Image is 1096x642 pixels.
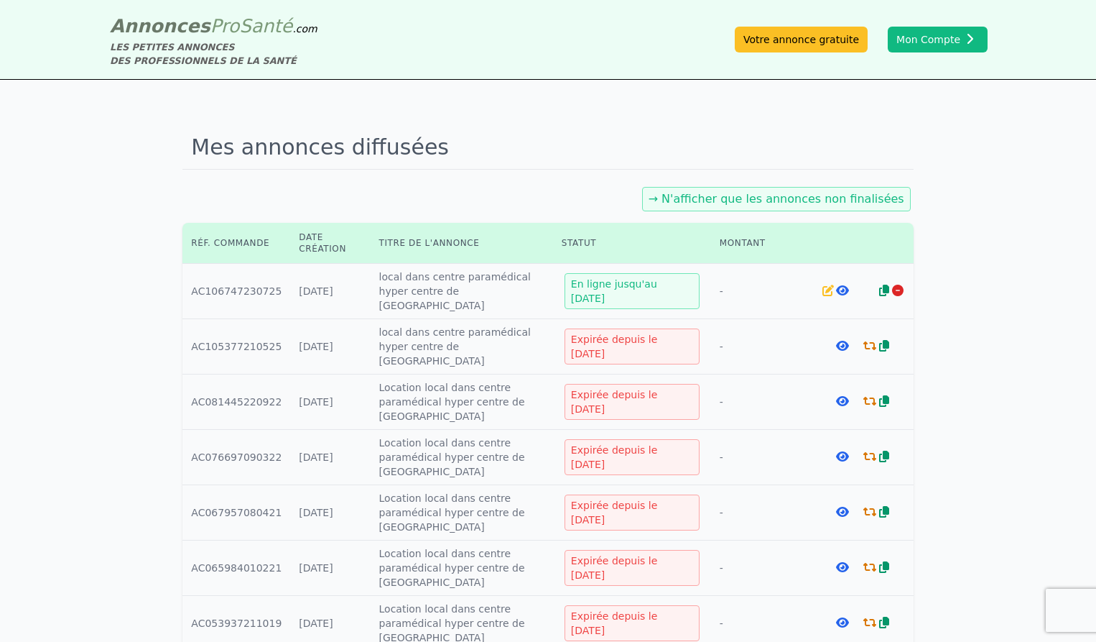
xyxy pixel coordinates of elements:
i: Renouveler la commande [863,451,876,462]
div: Expirée depuis le [DATE] [565,384,700,420]
div: En ligne jusqu'au [DATE] [565,273,700,309]
i: Dupliquer l'annonce [879,395,889,407]
i: Renouveler la commande [863,617,876,628]
span: .com [292,23,317,35]
i: Renouveler la commande [863,395,876,407]
td: [DATE] [290,541,370,596]
span: Santé [239,15,292,37]
i: Voir l'annonce [836,561,849,573]
td: AC076697090322 [182,430,290,485]
div: LES PETITES ANNONCES DES PROFESSIONNELS DE LA SANTÉ [110,40,317,68]
td: [DATE] [290,319,370,375]
i: Arrêter la diffusion de l'annonce [892,285,904,296]
td: [DATE] [290,485,370,541]
div: Expirée depuis le [DATE] [565,605,700,641]
i: Voir l'annonce [836,395,849,407]
td: AC105377210525 [182,319,290,375]
td: Location local dans centre paramédical hyper centre de [GEOGRAPHIC_DATA] [371,541,553,596]
button: Mon Compte [888,27,988,52]
th: Statut [553,223,711,264]
span: Annonces [110,15,210,37]
th: Montant [711,223,813,264]
i: Renouveler la commande [863,561,876,573]
i: Voir l'annonce [836,617,849,628]
i: Dupliquer l'annonce [879,340,889,352]
td: AC065984010221 [182,541,290,596]
i: Dupliquer l'annonce [879,617,889,628]
td: [DATE] [290,264,370,319]
i: Voir l'annonce [836,285,849,296]
td: [DATE] [290,375,370,430]
th: Date création [290,223,370,264]
i: Dupliquer l'annonce [879,506,889,518]
i: Voir l'annonce [836,340,849,352]
td: - [711,485,813,541]
td: Location local dans centre paramédical hyper centre de [GEOGRAPHIC_DATA] [371,375,553,430]
div: Expirée depuis le [DATE] [565,550,700,586]
div: Expirée depuis le [DATE] [565,495,700,531]
i: Dupliquer l'annonce [879,451,889,462]
i: Voir l'annonce [836,451,849,462]
th: Titre de l'annonce [371,223,553,264]
td: - [711,430,813,485]
i: Dupliquer l'annonce [879,285,889,296]
td: AC106747230725 [182,264,290,319]
i: Dupliquer l'annonce [879,561,889,573]
td: - [711,264,813,319]
td: - [711,319,813,375]
td: Location local dans centre paramédical hyper centre de [GEOGRAPHIC_DATA] [371,430,553,485]
a: Votre annonce gratuite [735,27,868,52]
td: - [711,375,813,430]
div: Expirée depuis le [DATE] [565,439,700,475]
th: Réf. commande [182,223,290,264]
div: Expirée depuis le [DATE] [565,329,700,364]
i: Voir l'annonce [836,506,849,518]
i: Editer l'annonce [822,285,834,296]
h1: Mes annonces diffusées [182,126,913,170]
span: Pro [210,15,240,37]
td: AC081445220922 [182,375,290,430]
td: - [711,541,813,596]
i: Renouveler la commande [863,340,876,352]
a: → N'afficher que les annonces non finalisées [649,192,904,206]
td: AC067957080421 [182,485,290,541]
i: Renouveler la commande [863,506,876,518]
a: AnnoncesProSanté.com [110,15,317,37]
td: Location local dans centre paramédical hyper centre de [GEOGRAPHIC_DATA] [371,485,553,541]
td: [DATE] [290,430,370,485]
td: local dans centre paramédical hyper centre de [GEOGRAPHIC_DATA] [371,264,553,319]
td: local dans centre paramédical hyper centre de [GEOGRAPHIC_DATA] [371,319,553,375]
